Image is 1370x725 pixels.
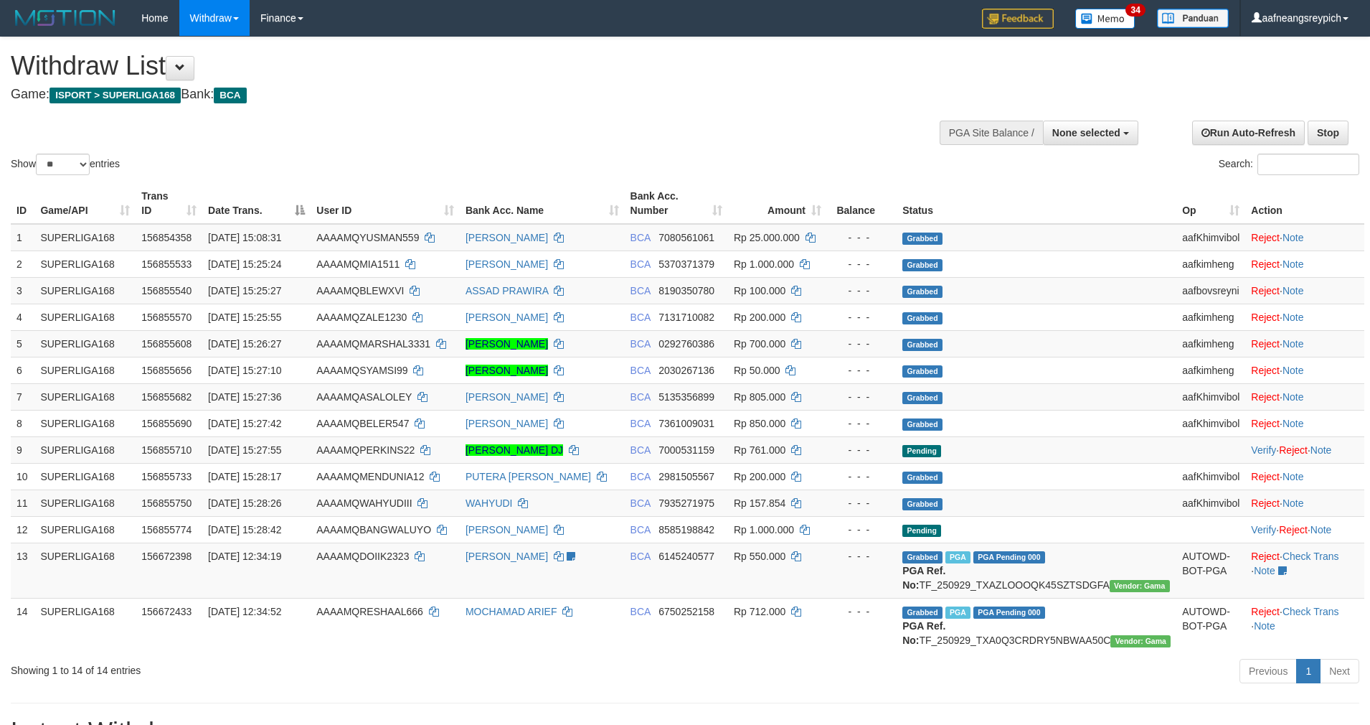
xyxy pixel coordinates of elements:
[902,445,941,457] span: Pending
[630,497,651,509] span: BCA
[316,338,430,350] span: AAAAMQMARSHAL3331
[34,436,136,463] td: SUPERLIGA168
[833,416,891,431] div: - - -
[1282,418,1304,429] a: Note
[1176,277,1245,304] td: aafbovsreyni
[902,392,943,404] span: Grabbed
[734,285,785,296] span: Rp 100.000
[625,183,728,224] th: Bank Acc. Number: activate to sort column ascending
[316,551,409,562] span: AAAAMQDOIIK2323
[141,365,192,376] span: 156855656
[902,607,943,619] span: Grabbed
[1251,232,1280,243] a: Reject
[1239,659,1297,683] a: Previous
[34,383,136,410] td: SUPERLIGA168
[141,497,192,509] span: 156855750
[11,183,34,224] th: ID
[316,285,404,296] span: AAAAMQBLEWXVI
[1251,444,1276,456] a: Verify
[1245,383,1364,410] td: ·
[1282,551,1339,562] a: Check Trans
[11,490,34,516] td: 11
[658,471,714,482] span: Copy 2981505567 to clipboard
[466,365,548,376] a: [PERSON_NAME]
[316,365,407,376] span: AAAAMQSYAMSI99
[208,285,281,296] span: [DATE] 15:25:27
[734,312,785,323] span: Rp 200.000
[34,251,136,277] td: SUPERLIGA168
[833,469,891,484] div: - - -
[11,251,34,277] td: 2
[1310,444,1332,456] a: Note
[902,286,943,298] span: Grabbed
[34,463,136,490] td: SUPERLIGA168
[141,551,192,562] span: 156672398
[630,312,651,323] span: BCA
[734,606,785,617] span: Rp 712.000
[1110,580,1170,592] span: Vendor URL: https://trx31.1velocity.biz
[11,52,899,80] h1: Withdraw List
[208,444,281,456] span: [DATE] 15:27:55
[630,391,651,403] span: BCA
[34,598,136,653] td: SUPERLIGA168
[630,471,651,482] span: BCA
[1176,330,1245,357] td: aafkimheng
[34,543,136,598] td: SUPERLIGA168
[466,606,557,617] a: MOCHAMAD ARIEF
[11,436,34,463] td: 9
[214,88,246,103] span: BCA
[982,9,1054,29] img: Feedback.jpg
[34,516,136,543] td: SUPERLIGA168
[945,551,970,563] span: Marked by aafsoycanthlai
[208,338,281,350] span: [DATE] 15:26:27
[208,365,281,376] span: [DATE] 15:27:10
[1176,543,1245,598] td: AUTOWD-BOT-PGA
[902,339,943,351] span: Grabbed
[141,232,192,243] span: 156854358
[833,257,891,271] div: - - -
[466,285,548,296] a: ASSAD PRAWIRA
[630,606,651,617] span: BCA
[833,363,891,378] div: - - -
[1320,659,1359,683] a: Next
[1254,620,1275,632] a: Note
[202,183,311,224] th: Date Trans.: activate to sort column descending
[658,606,714,617] span: Copy 6750252158 to clipboard
[1279,524,1308,535] a: Reject
[1245,183,1364,224] th: Action
[1282,232,1304,243] a: Note
[466,444,563,456] a: [PERSON_NAME] DJ
[734,497,785,509] span: Rp 157.854
[902,525,941,537] span: Pending
[141,338,192,350] span: 156855608
[1245,436,1364,463] td: · ·
[1245,410,1364,436] td: ·
[902,418,943,431] span: Grabbed
[1251,497,1280,509] a: Reject
[1245,490,1364,516] td: ·
[1052,127,1120,139] span: None selected
[1176,410,1245,436] td: aafKhimvibol
[728,183,827,224] th: Amount: activate to sort column ascending
[658,551,714,562] span: Copy 6145240577 to clipboard
[1251,606,1280,617] a: Reject
[141,524,192,535] span: 156855774
[1282,471,1304,482] a: Note
[1245,330,1364,357] td: ·
[1176,183,1245,224] th: Op: activate to sort column ascending
[897,183,1176,224] th: Status
[1125,4,1145,17] span: 34
[466,551,548,562] a: [PERSON_NAME]
[1251,524,1276,535] a: Verify
[630,444,651,456] span: BCA
[36,154,90,175] select: Showentries
[1282,497,1304,509] a: Note
[1110,635,1171,647] span: Vendor URL: https://trx31.1velocity.biz
[34,304,136,330] td: SUPERLIGA168
[734,365,780,376] span: Rp 50.000
[1192,121,1305,145] a: Run Auto-Refresh
[34,277,136,304] td: SUPERLIGA168
[316,444,415,456] span: AAAAMQPERKINS22
[658,444,714,456] span: Copy 7000531159 to clipboard
[1282,312,1304,323] a: Note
